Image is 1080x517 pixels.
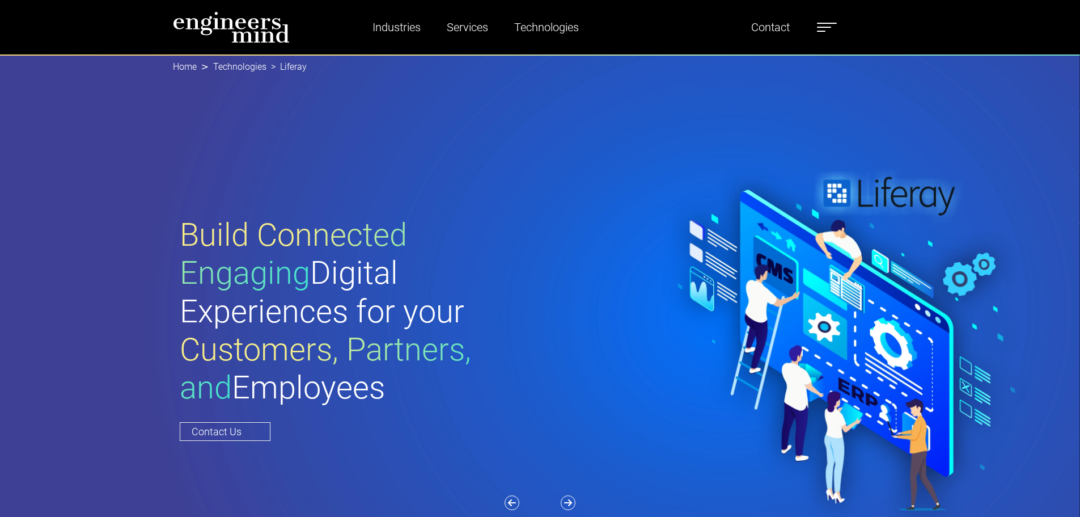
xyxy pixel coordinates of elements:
a: Services [442,14,493,40]
a: Technologies [510,14,583,40]
a: Home [173,61,197,72]
a: Technologies [213,61,266,72]
a: Contact [747,14,794,40]
li: Liferay [266,60,307,74]
a: Contact Us [180,422,270,441]
a: Industries [368,14,425,40]
h1: Digital Experiences for your Employees [180,216,540,407]
nav: breadcrumb [173,54,908,79]
span: Build Connected Engaging [180,216,407,292]
span: Customers, Partners, and [180,331,471,406]
img: logo [173,11,290,43]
